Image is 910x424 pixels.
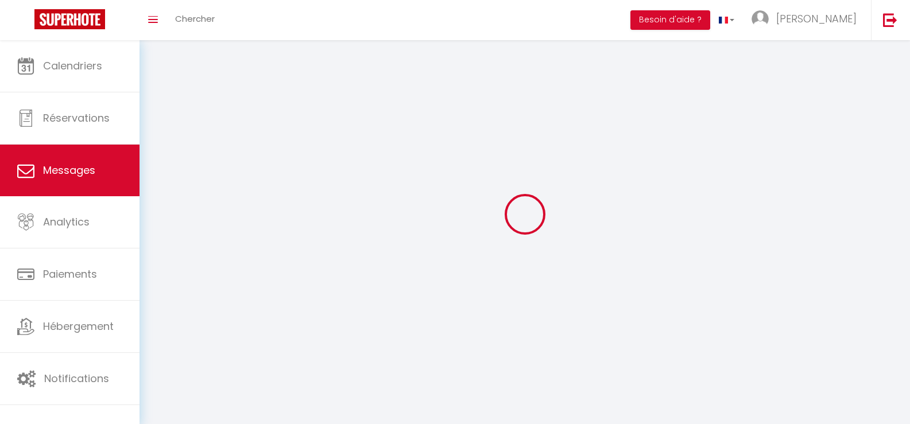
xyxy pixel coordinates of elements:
[9,5,44,39] button: Ouvrir le widget de chat LiveChat
[752,10,769,28] img: ...
[776,11,857,26] span: [PERSON_NAME]
[883,13,897,27] img: logout
[43,163,95,177] span: Messages
[34,9,105,29] img: Super Booking
[43,111,110,125] span: Réservations
[175,13,215,25] span: Chercher
[630,10,710,30] button: Besoin d'aide ?
[43,215,90,229] span: Analytics
[43,267,97,281] span: Paiements
[43,59,102,73] span: Calendriers
[44,371,109,386] span: Notifications
[43,319,114,333] span: Hébergement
